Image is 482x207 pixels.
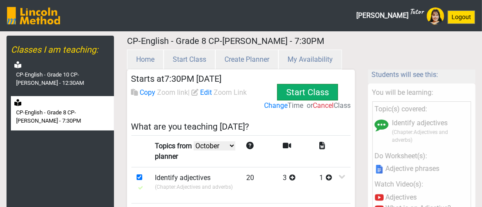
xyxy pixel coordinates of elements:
label: | [131,87,247,101]
p: (Chapter: Adjectives and adverbs ) [155,183,236,191]
span: or [307,101,313,110]
img: SGY6awQAAAABJRU5ErkJggg== [7,7,60,24]
a: Home [127,55,164,63]
img: /static/media/youtubeIcon.2f027ba9.svg [375,193,384,202]
button: My Availability [278,50,342,70]
span: Zoom Link [214,88,247,97]
h5: CP-English - Grade 8 CP-[PERSON_NAME] - 7:30PM [127,36,475,46]
label: Identify adjectives [392,118,448,128]
button: Start Class [164,50,215,70]
button: Home [127,50,164,70]
a: CP-English - Grade 8 CP-[PERSON_NAME] - 7:30PM [11,96,114,130]
label: Students will see this: [372,70,438,80]
img: Avatar [427,7,444,25]
label: Identify adjectives [155,173,211,183]
button: Create Planner [215,50,278,70]
span: Time [288,101,303,110]
label: Adjective phrases [386,165,440,172]
label: Watch Video(s): [375,179,424,190]
button: Logout [448,10,475,24]
label: Edit [201,87,212,98]
h5: Classes I am teaching: [11,44,114,55]
label: Cancel [313,100,334,111]
label: Change [264,100,288,111]
label: Do Worksheet(s): [375,151,428,161]
h5: Starts at 7:30PM [DATE] [131,73,247,84]
sup: Tutor [409,7,423,16]
a: Start Class [164,55,215,63]
span: [PERSON_NAME] [356,7,423,24]
label: You will be learning: [372,87,434,98]
a: My Availability [278,55,342,63]
label: CP-English - Grade 10 CP-[PERSON_NAME] - 12:30AM [16,70,112,87]
label: Topic(s) covered: [375,104,428,114]
label: CP-English - Grade 8 CP-[PERSON_NAME] - 7:30PM [16,108,112,125]
img: data:image/png;base64,iVBORw0KGgoAAAANSUhEUgAAAgAAAAIACAYAAAD0eNT6AAAABHNCSVQICAgIfAhkiAAAAAlwSFl... [375,165,384,174]
a: CP-English - Grade 10 CP-[PERSON_NAME] - 12:30AM [11,58,114,93]
label: Copy [140,87,156,98]
p: (Chapter: Adjectives and adverbs ) [392,128,469,144]
a: Create Planner [215,55,278,63]
td: 1 [314,167,351,203]
td: 3 [278,167,314,203]
label: Adjectives [386,194,417,201]
span: Class [334,101,351,110]
h5: What are you teaching [DATE]? [131,121,351,132]
td: Topics from planner [150,135,241,167]
button: Start Class [277,84,338,100]
td: 20 [241,167,278,203]
span: Zoom link [157,88,188,97]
